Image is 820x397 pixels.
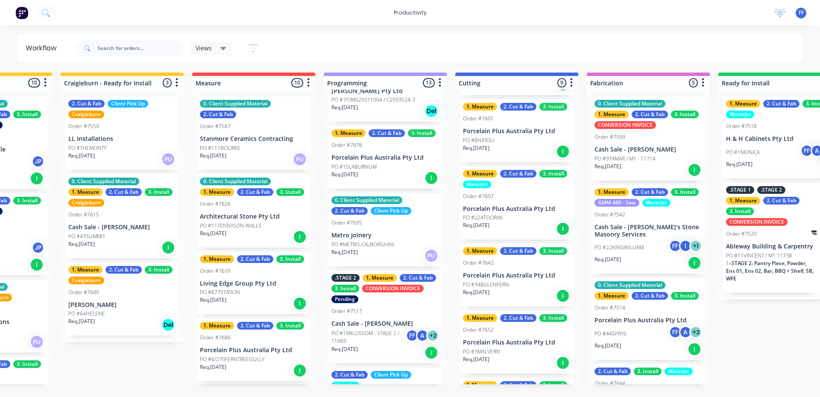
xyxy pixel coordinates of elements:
div: + 2 [689,326,702,339]
p: Req. [DATE] [68,240,95,248]
div: 2. Cut & Fab [594,368,631,375]
div: JP [32,241,44,254]
div: Order #7607 [463,193,494,200]
div: I [161,241,175,254]
span: STAGE 2: Pantry Piece, Powder, Ens 01, Ens 02, Bar, BBQ + Shelf, SB, WFE [726,260,814,282]
p: PO #224TOORAK [463,214,503,222]
div: Order #7676 [331,141,362,149]
p: [PERSON_NAME] Pty Ltd [331,88,439,95]
img: Factory [15,6,28,19]
p: Living Edge Group Pty Ltd [200,280,307,287]
p: PO #6/270FERNTREEGULLY [200,356,264,363]
div: 1. Measure2. Cut & Fab3. InstallOrder #7686Porcelain Plus Australia Pty LtdPO #6/270FERNTREEGULLY... [196,318,311,381]
div: 3. Install [539,314,567,322]
div: Order #7517 [331,307,362,315]
div: 0. Client Supplied Material2. Cut & FabOrder #7567Stanmore Ceramics ContractingPO #111BOURKEReq.[... [196,96,311,170]
p: Ableway Building & Carpentry [726,243,817,250]
p: PO #9TAMAR / M1 - 11714 [594,155,656,163]
div: 2. Cut & Fab [237,188,273,196]
div: Order #7518 [726,123,757,130]
div: 3. Install [276,188,304,196]
div: 2. Cut & Fab [105,188,142,196]
div: PU [161,152,175,166]
div: Client Pick Up [371,207,411,215]
div: 3. Install [539,247,567,255]
div: 2. Cut & Fab [500,314,536,322]
div: Order #7615 [68,211,99,219]
div: PU [425,249,438,263]
p: PO #877STATION [200,289,240,296]
div: Pending [331,295,358,303]
div: Order #7639 [200,267,231,275]
p: PO #348GLENFERN [463,281,509,289]
div: Order #7652 [463,326,494,334]
span: FF [799,9,804,17]
div: 1. Measure [463,170,497,178]
p: PO #1MONICA [726,149,760,156]
div: 3. Install [13,360,41,368]
span: Views [196,44,212,53]
div: 1. Measure [331,129,366,137]
p: PO #THEMONTY [68,144,106,152]
div: 3. Install [408,129,436,137]
div: 1. Measure [594,111,629,118]
div: 1. Measure2. Cut & Fab3. InstallCraigieburnOrder #7640[PERSON_NAME]PO #64HELENEReq.[DATE]Del [65,263,179,336]
div: I [425,171,438,185]
p: LL Installations [68,135,176,143]
div: Order #7695 [331,219,362,227]
div: I [293,364,307,377]
div: 1. Measure2. Cut & Fab3. InstallOrder #7676Porcelain Plus Australia Pty LtdPO #15LABURNUMReq.[DATE]I [328,126,442,189]
div: 2. Cut & Fab [632,292,668,300]
p: PO #22KINGWILLIAM [594,244,644,251]
p: Cash Sale - [PERSON_NAME] [331,320,439,327]
p: Req. [DATE] [463,356,489,363]
div: .STAGE 2 [757,186,785,194]
p: Porcelain Plus Australia Pty Ltd [463,205,571,213]
div: .STAGE 21. Measure2. Cut & Fab3. InstallCONVERSION INVOICEPendingOrder #7517Cash Sale - [PERSON_N... [328,271,442,363]
p: Cash Sale - [PERSON_NAME] [594,146,702,153]
p: Req. [DATE] [594,256,621,263]
div: 2. Cut & Fab [369,129,405,137]
div: 1. Measure [594,292,629,300]
div: 0. Client Supplied Material1. Measure2. Cut & Fab3. InstallCONVERSION INVOICEOrder #7509Cash Sale... [591,96,706,181]
div: 1. Measure2. Cut & Fab3. InstallOrder #7601Porcelain Plus Australia Pty LtdPO #8NATOLIReq.[DATE]I [460,99,574,162]
p: Metro Joinery [331,232,439,239]
div: .STAGE 1 [726,186,754,194]
div: 2. Cut & Fab [237,322,273,330]
div: 0. Client Supplied Material1. Measure2. Cut & Fab3. InstallOrder #7626Architectural Stone Pty Ltd... [196,174,311,248]
div: 0. Client Supplied Material [594,281,665,289]
div: 3. Install [671,188,699,196]
span: 1 x [726,260,732,267]
div: 3. Install [145,188,173,196]
div: 3. Install [276,255,304,263]
div: Order #7559 [68,123,99,130]
div: Client Pick Up [371,371,411,379]
p: Req. [DATE] [200,152,226,160]
div: 1. Measure2. Cut & Fab3. InstallOrder #7642Porcelain Plus Australia Pty LtdPO #348GLENFERNReq.[DA... [460,244,574,307]
p: Req. [DATE] [594,163,621,170]
div: 2. Cut & Fab [68,100,105,108]
div: FF [669,326,682,339]
p: Porcelain Plus Australia Pty Ltd [331,154,439,161]
p: PO #11VINCENT / M1 11738 [726,252,792,260]
div: 3. Install [539,170,567,178]
div: Waterjet [331,382,360,389]
div: 1. Measure [726,197,760,204]
div: 2. Cut & Fab [500,170,536,178]
p: PO #64HELENE [68,310,105,318]
div: 3. Install [145,266,173,274]
div: 0. Client Supplied Material [200,178,271,185]
div: .STAGE 1.STAGE 21. Measure2. Cut & Fab3. InstallCONVERSION INVOICEOrder #7520Ableway Building & C... [723,183,820,293]
div: Order #7686 [200,334,231,342]
div: 2. Cut & Fab [105,266,142,274]
div: Order #7640 [68,289,99,296]
div: Waterjet [726,111,754,118]
div: 3. Install [634,368,662,375]
p: Req. [DATE] [331,171,358,178]
p: Req. [DATE] [200,296,226,304]
div: 2. Cut & Fab [500,381,536,389]
div: 2. Cut & Fab [237,255,273,263]
div: 0. Client Supplied Material [200,100,271,108]
div: Client Pick Up [108,100,148,108]
p: Porcelain Plus Australia Pty Ltd [463,128,571,135]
